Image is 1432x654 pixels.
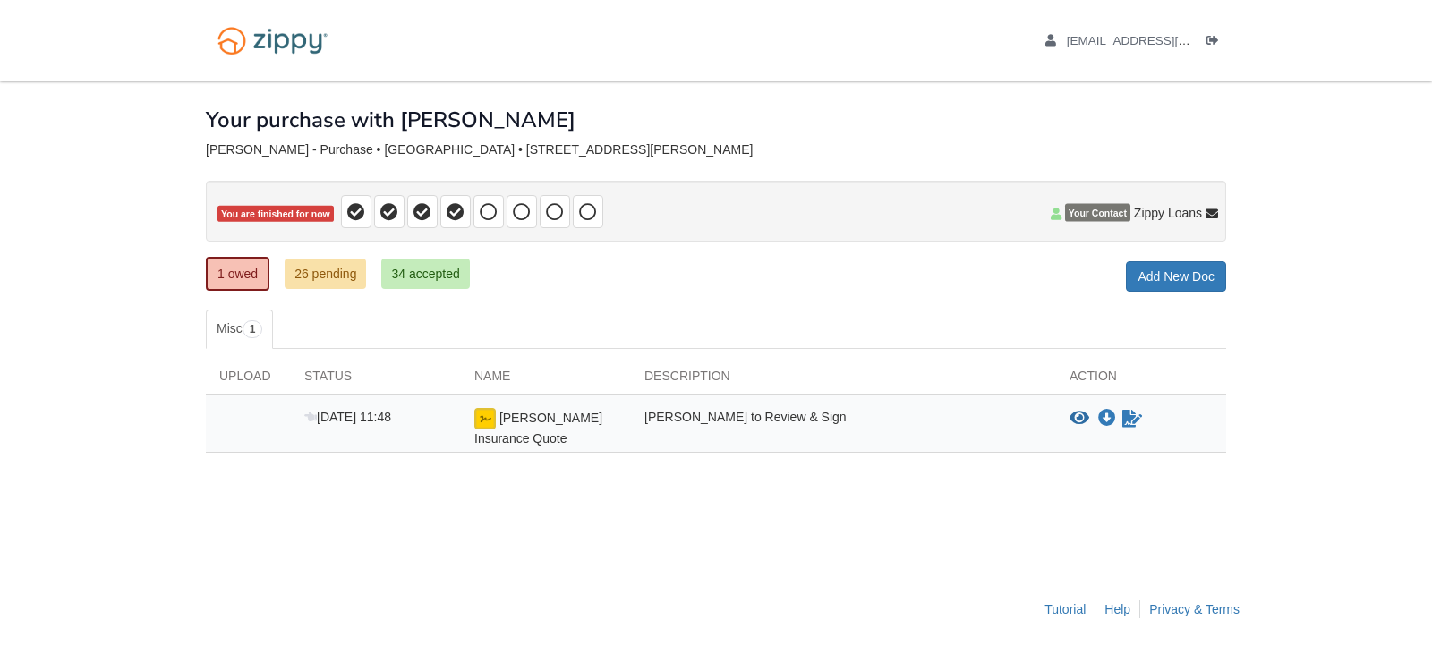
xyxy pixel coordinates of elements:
[1149,602,1240,616] a: Privacy & Terms
[1070,410,1089,428] button: View Clements Insurance Quote
[1098,412,1116,426] a: Download Clements Insurance Quote
[206,142,1226,157] div: [PERSON_NAME] - Purchase • [GEOGRAPHIC_DATA] • [STREET_ADDRESS][PERSON_NAME]
[474,411,602,446] span: [PERSON_NAME] Insurance Quote
[381,259,469,289] a: 34 accepted
[1065,204,1130,222] span: Your Contact
[1045,34,1272,52] a: edit profile
[206,18,339,64] img: Logo
[461,367,631,394] div: Name
[206,310,273,349] a: Misc
[1121,408,1144,429] a: Sign Form
[285,259,366,289] a: 26 pending
[1134,204,1202,222] span: Zippy Loans
[1206,34,1226,52] a: Log out
[631,367,1056,394] div: Description
[206,108,575,132] h1: Your purchase with [PERSON_NAME]
[206,367,291,394] div: Upload
[291,367,461,394] div: Status
[1044,602,1086,616] a: Tutorial
[304,410,391,424] span: [DATE] 11:48
[1056,367,1226,394] div: Action
[1126,261,1226,292] a: Add New Doc
[1104,602,1130,616] a: Help
[206,257,269,291] a: 1 owed
[243,320,263,338] span: 1
[217,206,334,223] span: You are finished for now
[631,408,1056,447] div: [PERSON_NAME] to Review & Sign
[1067,34,1272,47] span: rdclements13@gmail.com
[474,408,496,429] img: Ready for you to esign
